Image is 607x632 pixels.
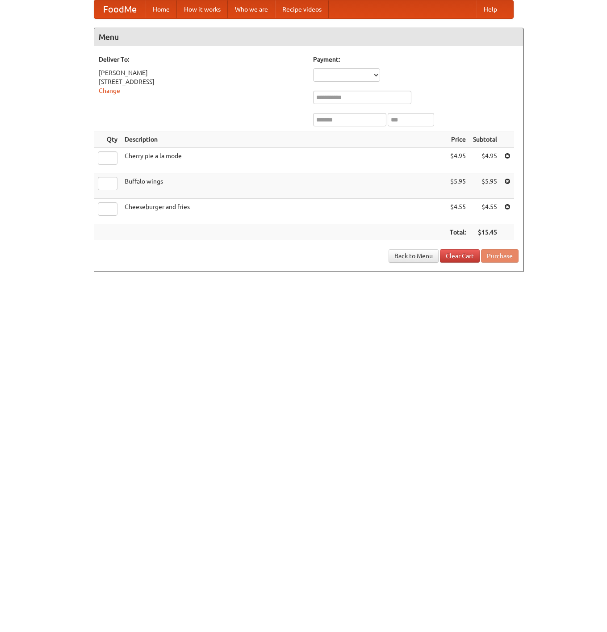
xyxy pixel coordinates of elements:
div: [STREET_ADDRESS] [99,77,304,86]
a: Who we are [228,0,275,18]
td: $5.95 [446,173,469,199]
a: Back to Menu [389,249,439,263]
div: [PERSON_NAME] [99,68,304,77]
button: Purchase [481,249,519,263]
td: $4.95 [446,148,469,173]
h5: Payment: [313,55,519,64]
h4: Menu [94,28,523,46]
td: $4.95 [469,148,501,173]
th: Price [446,131,469,148]
th: Subtotal [469,131,501,148]
a: Clear Cart [440,249,480,263]
td: Cheeseburger and fries [121,199,446,224]
td: Buffalo wings [121,173,446,199]
th: Total: [446,224,469,241]
a: Help [477,0,504,18]
a: Recipe videos [275,0,329,18]
td: $4.55 [469,199,501,224]
td: $4.55 [446,199,469,224]
th: $15.45 [469,224,501,241]
th: Description [121,131,446,148]
td: $5.95 [469,173,501,199]
a: How it works [177,0,228,18]
th: Qty [94,131,121,148]
td: Cherry pie a la mode [121,148,446,173]
a: FoodMe [94,0,146,18]
a: Change [99,87,120,94]
h5: Deliver To: [99,55,304,64]
a: Home [146,0,177,18]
